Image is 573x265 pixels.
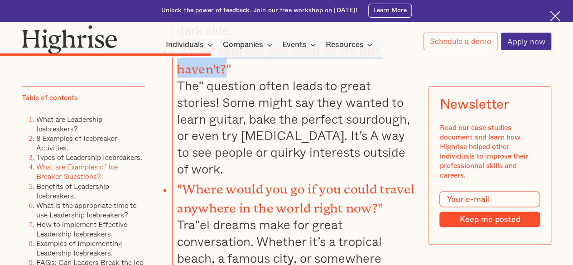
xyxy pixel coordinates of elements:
[36,180,109,201] a: Benefits of Leadership Icebreakers.
[223,39,275,50] div: Companies
[36,133,117,153] a: 8 Examples of Icebreaker Activities.
[282,39,307,50] div: Events
[223,39,263,50] div: Companies
[177,182,414,209] strong: "Where would you go if you could travel anywhere in the world right now?"
[439,191,540,227] form: Modal Form
[501,33,551,50] a: Apply now
[439,97,509,112] div: Newsletter
[36,161,118,182] a: What are Examples of Ice Breaker Questions?
[439,191,540,207] input: Your e-mail
[550,11,560,21] img: Cross icon
[166,39,216,50] div: Individuals
[166,39,204,50] div: Individuals
[439,123,540,180] div: Read our case studies document and learn how Highrise helped other individuals to improve their p...
[424,33,497,50] a: Schedule a demo
[172,39,415,178] li: The" question often leads to great stories! Some might say they wanted to learn guitar, bake the ...
[36,237,122,258] a: Examples of Implementing Leadership Icebreakers.
[36,152,142,163] a: Types of Leadership Icebreakers.
[282,39,318,50] div: Events
[22,25,117,54] img: Highrise logo
[439,212,540,226] input: Keep me posted
[325,39,375,50] div: Resources
[36,114,102,134] a: What are Leadership Icebreakers?
[36,218,127,239] a: How to implement Effective Leadership Icebreakers.
[161,6,358,15] div: Unlock the power of feedback. Join our free workshop on [DATE]!
[368,4,412,18] a: Learn More
[36,199,137,220] a: What is the appropriate time to use Leadership Icebreakers?
[22,93,78,103] div: Table of contents
[325,39,363,50] div: Resources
